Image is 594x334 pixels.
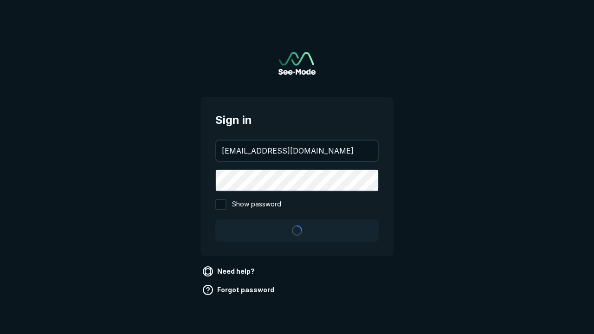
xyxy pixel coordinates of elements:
span: Show password [232,199,281,210]
a: Go to sign in [278,52,316,75]
span: Sign in [215,112,379,128]
input: your@email.com [216,141,378,161]
a: Forgot password [200,283,278,297]
a: Need help? [200,264,258,279]
img: See-Mode Logo [278,52,316,75]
